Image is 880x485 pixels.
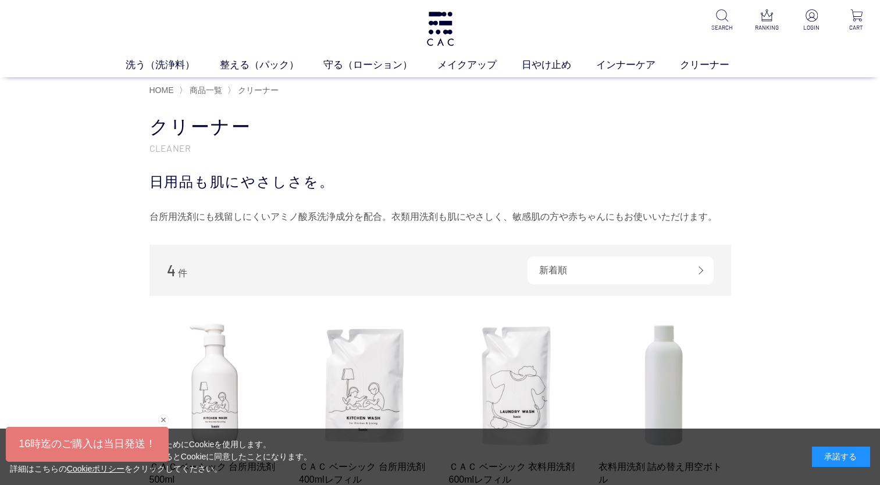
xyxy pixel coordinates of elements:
[236,85,279,95] a: クリーナー
[149,208,731,226] div: 台所用洗剤にも残留しにくいアミノ酸系洗浄成分を配合。衣類用洗剤も肌にやさしく、敏感肌の方や赤ちゃんにもお使いいただけます。
[67,464,125,473] a: Cookieポリシー
[179,85,225,96] li: 〉
[425,12,455,46] img: logo
[149,85,174,95] a: HOME
[812,447,870,467] div: 承諾する
[227,85,282,96] li: 〉
[753,9,781,32] a: RANKING
[299,319,432,452] img: ＣＡＣ ベーシック 台所用洗剤 400mlレフィル
[238,85,279,95] span: クリーナー
[596,58,681,73] a: インナーケア
[708,23,736,32] p: SEARCH
[149,319,282,452] img: ＣＡＣ ベーシック 台所用洗剤 500ml
[598,319,731,452] img: 衣料用洗剤 詰め替え用空ボトル
[708,9,736,32] a: SEARCH
[797,23,826,32] p: LOGIN
[149,115,731,140] h1: クリーナー
[437,58,522,73] a: メイクアップ
[220,58,324,73] a: 整える（パック）
[753,23,781,32] p: RANKING
[522,58,596,73] a: 日やけ止め
[449,319,582,452] img: ＣＡＣ ベーシック 衣料用洗剤600mlレフィル
[190,85,222,95] span: 商品一覧
[187,85,222,95] a: 商品一覧
[323,58,437,73] a: 守る（ローション）
[842,23,871,32] p: CART
[797,9,826,32] a: LOGIN
[167,261,176,279] span: 4
[149,172,731,192] div: 日用品も肌にやさしさを。
[680,58,754,73] a: クリーナー
[149,142,731,154] p: CLEANER
[126,58,220,73] a: 洗う（洗浄料）
[178,268,187,278] span: 件
[842,9,871,32] a: CART
[528,256,714,284] div: 新着順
